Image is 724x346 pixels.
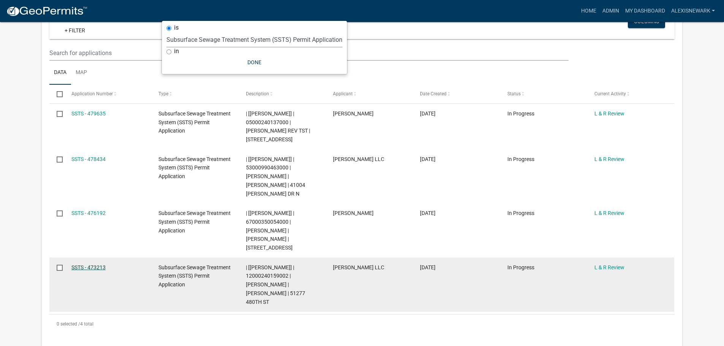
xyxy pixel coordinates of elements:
[420,91,447,96] span: Date Created
[246,91,269,96] span: Description
[333,111,374,117] span: Scott M Ellingson
[507,210,534,216] span: In Progress
[594,91,626,96] span: Current Activity
[507,111,534,117] span: In Progress
[174,25,179,31] label: is
[420,264,436,270] span: 09/03/2025
[158,111,231,134] span: Subsurface Sewage Treatment System (SSTS) Permit Application
[578,4,599,18] a: Home
[507,91,521,96] span: Status
[594,210,624,216] a: L & R Review
[420,111,436,117] span: 09/17/2025
[151,85,238,103] datatable-header-cell: Type
[500,85,587,103] datatable-header-cell: Status
[59,24,91,37] a: + Filter
[49,314,675,333] div: 4 total
[333,91,353,96] span: Applicant
[238,85,325,103] datatable-header-cell: Description
[246,156,305,197] span: | [Alexis Newark] | 53000990463000 | SCOTT CRAWFORD | LANA CRAWFORD | 41004 MARION DR N
[64,85,151,103] datatable-header-cell: Application Number
[507,264,534,270] span: In Progress
[594,264,624,270] a: L & R Review
[49,85,64,103] datatable-header-cell: Select
[49,45,568,61] input: Search for applications
[420,210,436,216] span: 09/10/2025
[158,210,231,234] span: Subsurface Sewage Treatment System (SSTS) Permit Application
[71,61,92,85] a: Map
[49,61,71,85] a: Data
[333,264,384,270] span: Roisum LLC
[246,111,310,142] span: | [Alexis Newark] | 05000240137000 | CAMILLE L STONE REV TST | 36262 CO HWY 75
[158,156,231,180] span: Subsurface Sewage Treatment System (SSTS) Permit Application
[420,156,436,162] span: 09/15/2025
[174,48,179,54] label: in
[333,156,384,162] span: Roisum LLC
[71,111,106,117] a: SSTS - 479635
[668,4,718,18] a: alexisnewark
[71,210,106,216] a: SSTS - 476192
[622,4,668,18] a: My Dashboard
[333,210,374,216] span: Scott M Ellingson
[594,111,624,117] a: L & R Review
[599,4,622,18] a: Admin
[413,85,500,103] datatable-header-cell: Date Created
[166,55,342,69] button: Done
[246,210,294,251] span: | [Alexis Newark] | 67000350054000 | ETHAN A YUNGBAUER | STEPHANIE YUNGBAUER | 308 SPAGHETTI RD S
[71,156,106,162] a: SSTS - 478434
[507,156,534,162] span: In Progress
[158,91,168,96] span: Type
[246,264,305,305] span: | [Alexis Newark] | 12000240159002 | KYLE WIENTJES | SAMANTHA WIENTJES | 51277 480TH ST
[158,264,231,288] span: Subsurface Sewage Treatment System (SSTS) Permit Application
[71,91,113,96] span: Application Number
[326,85,413,103] datatable-header-cell: Applicant
[587,85,674,103] datatable-header-cell: Current Activity
[594,156,624,162] a: L & R Review
[71,264,106,270] a: SSTS - 473213
[57,321,80,327] span: 0 selected /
